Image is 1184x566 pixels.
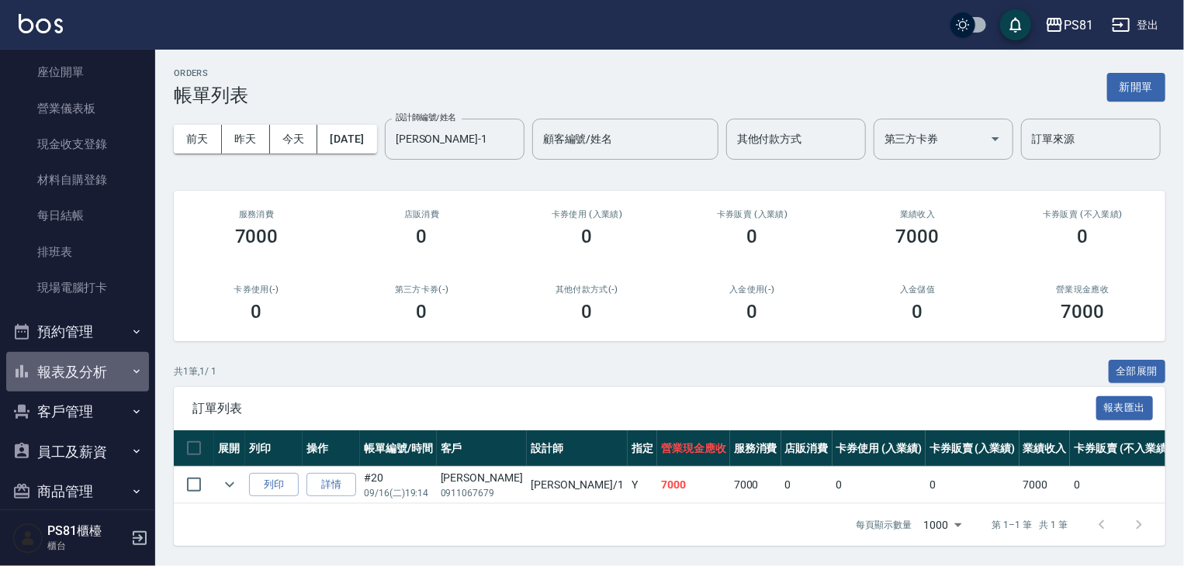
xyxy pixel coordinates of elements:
span: 訂單列表 [192,401,1096,416]
td: 7000 [1020,467,1071,503]
h3: 7000 [896,226,940,247]
img: Logo [19,14,63,33]
h2: 卡券販賣 (不入業績) [1019,209,1147,219]
a: 座位開單 [6,54,149,90]
td: #20 [360,467,437,503]
h3: 0 [251,301,262,323]
th: 業績收入 [1020,430,1071,467]
h3: 7000 [235,226,279,247]
a: 新開單 [1107,79,1165,94]
h3: 0 [417,301,428,323]
button: expand row [218,473,241,496]
th: 指定 [628,430,657,467]
td: 0 [781,467,833,503]
button: 報表匯出 [1096,396,1154,420]
p: 共 1 筆, 1 / 1 [174,364,216,378]
a: 詳情 [306,473,356,497]
button: 列印 [249,473,299,497]
th: 設計師 [527,430,628,467]
h5: PS81櫃檯 [47,523,126,539]
button: 客戶管理 [6,392,149,432]
th: 卡券販賣 (不入業績) [1070,430,1174,467]
label: 設計師編號/姓名 [396,112,456,123]
button: 全部展開 [1109,360,1166,384]
button: 預約管理 [6,312,149,352]
a: 材料自購登錄 [6,162,149,198]
button: 今天 [270,125,318,154]
h2: 業績收入 [853,209,981,219]
td: 0 [833,467,926,503]
button: Open [983,126,1008,151]
button: 新開單 [1107,73,1165,102]
th: 營業現金應收 [657,430,730,467]
h3: 帳單列表 [174,85,248,106]
h3: 0 [747,226,758,247]
a: 排班表 [6,234,149,270]
h2: ORDERS [174,68,248,78]
button: 昨天 [222,125,270,154]
button: [DATE] [317,125,376,154]
th: 操作 [303,430,360,467]
p: 櫃台 [47,539,126,553]
a: 現場電腦打卡 [6,270,149,305]
a: 營業儀表板 [6,91,149,126]
h2: 卡券使用 (入業績) [523,209,651,219]
h2: 營業現金應收 [1019,285,1147,295]
button: 前天 [174,125,222,154]
button: 報表及分析 [6,352,149,392]
th: 列印 [245,430,303,467]
th: 展開 [214,430,245,467]
h3: 0 [417,226,428,247]
h2: 入金使用(-) [688,285,816,295]
h3: 服務消費 [192,209,320,219]
h2: 卡券販賣 (入業績) [688,209,816,219]
a: 現金收支登錄 [6,126,149,162]
p: 0911067679 [441,486,523,500]
button: 員工及薪資 [6,432,149,472]
p: 09/16 (二) 19:14 [364,486,433,500]
th: 客戶 [437,430,527,467]
div: 1000 [918,504,968,546]
h3: 0 [582,301,593,323]
h2: 卡券使用(-) [192,285,320,295]
div: [PERSON_NAME] [441,470,523,486]
th: 帳單編號/時間 [360,430,437,467]
h2: 入金儲值 [853,285,981,295]
h2: 店販消費 [358,209,486,219]
a: 每日結帳 [6,198,149,233]
h3: 7000 [1061,301,1105,323]
button: PS81 [1039,9,1099,41]
h3: 0 [912,301,923,323]
td: 0 [926,467,1020,503]
th: 卡券使用 (入業績) [833,430,926,467]
h3: 0 [1078,226,1089,247]
h2: 其他付款方式(-) [523,285,651,295]
div: PS81 [1064,16,1093,35]
img: Person [12,523,43,554]
button: 登出 [1106,11,1165,40]
td: [PERSON_NAME] /1 [527,467,628,503]
p: 第 1–1 筆 共 1 筆 [992,518,1068,532]
button: save [1000,9,1031,40]
h3: 0 [582,226,593,247]
td: 7000 [730,467,781,503]
p: 每頁顯示數量 [856,518,912,532]
a: 報表匯出 [1096,400,1154,415]
td: 0 [1070,467,1174,503]
td: Y [628,467,657,503]
td: 7000 [657,467,730,503]
h2: 第三方卡券(-) [358,285,486,295]
button: 商品管理 [6,471,149,512]
th: 服務消費 [730,430,781,467]
h3: 0 [747,301,758,323]
th: 店販消費 [781,430,833,467]
th: 卡券販賣 (入業績) [926,430,1020,467]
